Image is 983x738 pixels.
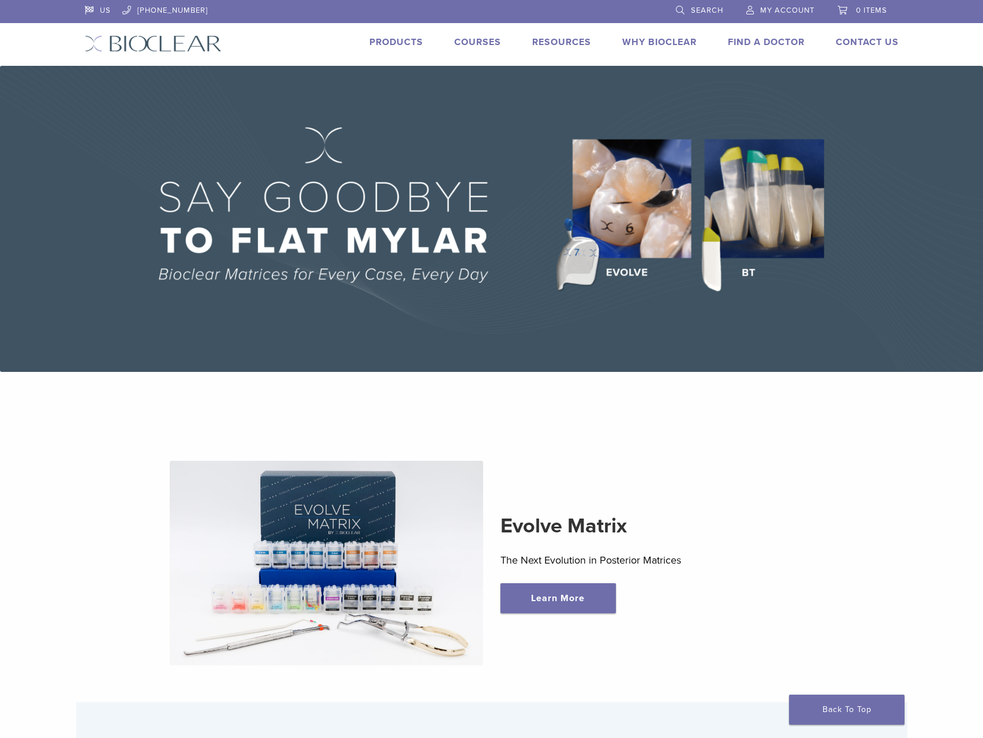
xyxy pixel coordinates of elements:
[728,36,805,48] a: Find A Doctor
[789,695,904,725] a: Back To Top
[500,583,616,613] a: Learn More
[500,512,814,540] h2: Evolve Matrix
[856,6,887,15] span: 0 items
[691,6,723,15] span: Search
[454,36,501,48] a: Courses
[85,35,222,52] img: Bioclear
[170,461,483,665] img: Evolve Matrix
[622,36,697,48] a: Why Bioclear
[760,6,814,15] span: My Account
[532,36,591,48] a: Resources
[369,36,423,48] a: Products
[500,551,814,569] p: The Next Evolution in Posterior Matrices
[836,36,899,48] a: Contact Us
